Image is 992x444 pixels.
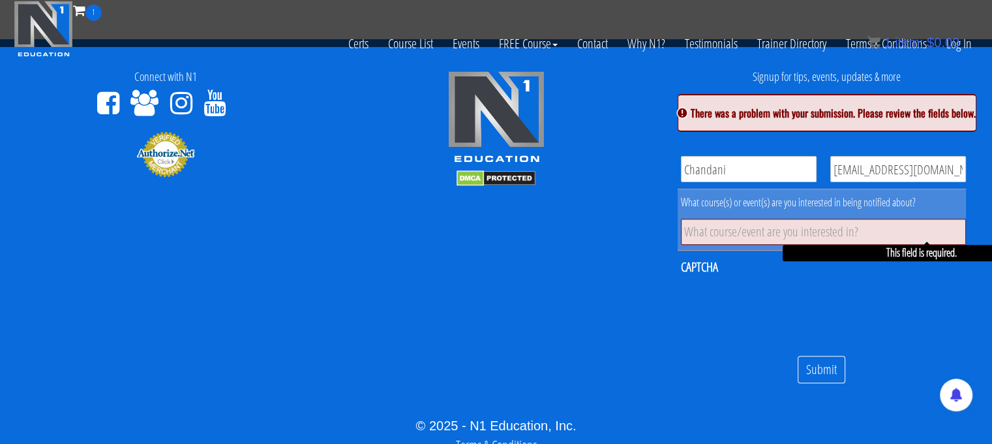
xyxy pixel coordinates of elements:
span: 1 [884,35,891,50]
h4: Connect with N1 [10,71,321,84]
iframe: reCAPTCHA [681,284,879,335]
a: Why N1? [618,21,675,67]
span: item: [895,35,923,50]
a: Log In [937,21,982,67]
h4: Signup for tips, events, updates & more [671,71,982,84]
img: DMCA.com Protection Status [457,170,535,186]
label: CAPTCHA [681,259,718,276]
a: FREE Course [489,21,567,67]
img: Authorize.Net Merchant - Click to Verify [136,131,195,178]
div: © 2025 - N1 Education, Inc. [10,416,982,436]
input: Email Address [830,156,966,182]
a: Certs [338,21,378,67]
img: n1-education [14,1,73,59]
a: 1 item: $0.00 [867,35,959,50]
img: n1-edu-logo [447,71,545,167]
a: Trainer Directory [747,21,836,67]
div: What course(s) or event(s) are you interested in being notified about? [681,195,966,210]
a: 1 [73,1,102,19]
bdi: 0.00 [927,35,959,50]
input: What course/event are you interested in? [681,219,966,245]
input: Submit [798,356,845,384]
input: Name [681,156,817,182]
a: Events [443,21,489,67]
span: $ [927,35,934,50]
img: icon11.png [867,36,880,49]
h2: There was a problem with your submission. Please review the fields below. [678,106,976,120]
span: 1 [85,5,102,21]
a: Contact [567,21,618,67]
a: Course List [378,21,443,67]
a: Terms & Conditions [836,21,937,67]
a: Testimonials [675,21,747,67]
